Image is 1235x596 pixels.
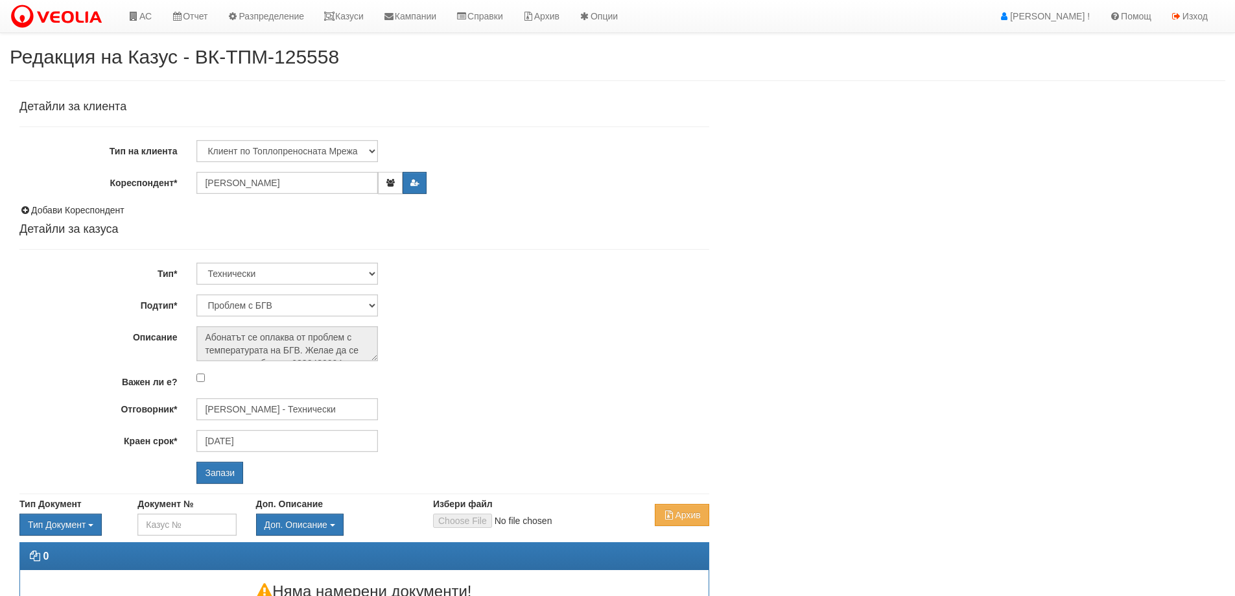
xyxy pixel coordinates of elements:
div: Двоен клик, за изчистване на избраната стойност. [19,514,118,536]
button: Тип Документ [19,514,102,536]
input: Запази [196,462,243,484]
label: Кореспондент* [10,172,187,189]
div: Добави Кореспондент [19,204,709,217]
label: Документ № [137,497,193,510]
strong: 0 [43,551,49,562]
input: ЕГН/Име/Адрес/Аб.№/Парт.№/Тел./Email [196,172,378,194]
h4: Детайли за клиента [19,101,709,113]
label: Тип Документ [19,497,82,510]
div: Двоен клик, за изчистване на избраната стойност. [256,514,414,536]
label: Краен срок* [10,430,187,447]
label: Тип на клиента [10,140,187,158]
label: Избери файл [433,497,493,510]
input: Търсене по Име / Имейл [196,398,378,420]
button: Архив [655,504,709,526]
span: Доп. Описание [265,519,327,530]
button: Доп. Описание [256,514,344,536]
span: Тип Документ [28,519,86,530]
h2: Редакция на Казус - ВК-ТПМ-125558 [10,46,1225,67]
h4: Детайли за казуса [19,223,709,236]
textarea: Абонатът се оплаква от проблем с температурата на БГВ. Желае да се отстрани проблема. 0882480004-... [196,326,378,361]
label: Отговорник* [10,398,187,416]
label: Важен ли е? [10,371,187,388]
label: Описание [10,326,187,344]
input: Казус № [137,514,236,536]
label: Подтип* [10,294,187,312]
img: VeoliaLogo.png [10,3,108,30]
label: Доп. Описание [256,497,323,510]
